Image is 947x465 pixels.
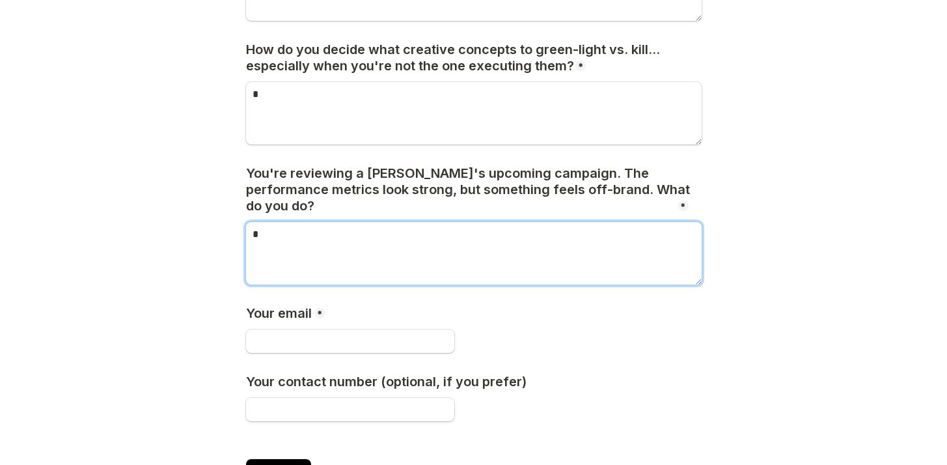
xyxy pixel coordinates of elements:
[246,222,702,285] textarea: You're reviewing a brand's upcoming campaign. The performance metrics look strong, but something ...
[246,330,454,353] input: Your email
[246,82,702,145] textarea: How do you decide what creative concepts to green-light vs. kill... especially when you're not th...
[246,305,315,322] h3: Your email
[246,42,702,74] h3: How do you decide what creative concepts to green-light vs. kill... especially when you're not th...
[246,165,702,214] h3: You're reviewing a [PERSON_NAME]'s upcoming campaign. The performance metrics look strong, but so...
[246,398,454,421] input: Your contact number (optional, if you prefer)
[246,374,530,390] h3: Your contact number (optional, if you prefer)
